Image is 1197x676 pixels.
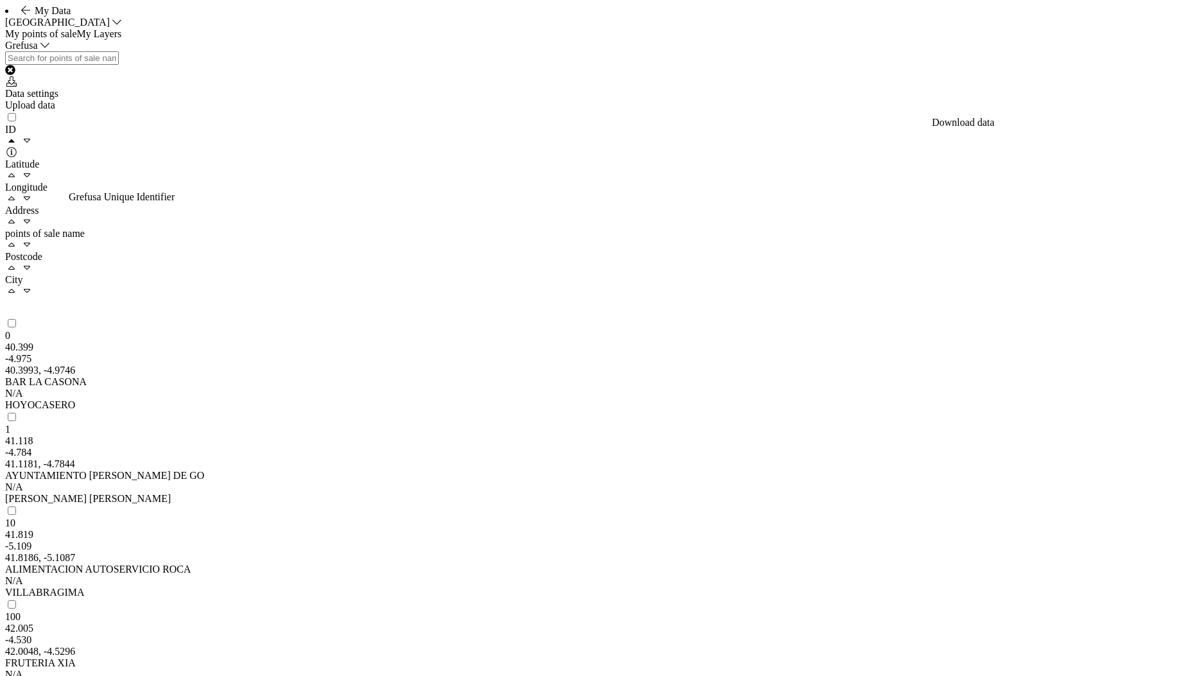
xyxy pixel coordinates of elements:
[5,657,224,669] div: FRUTERIA XIA
[35,5,71,16] span: My Data
[5,182,47,193] span: Longitude
[5,251,42,262] span: Postcode
[5,353,143,365] div: -4.975
[5,493,209,505] div: [PERSON_NAME] [PERSON_NAME]
[932,117,994,128] div: Download data
[5,376,224,388] div: BAR LA CASONA
[5,100,1192,111] div: Upload data
[5,447,143,458] div: -4.784
[5,529,135,541] div: 41.819
[5,458,144,470] div: 41.1181, -4.7844
[69,191,175,203] div: Grefusa Unique Identifier
[5,646,144,657] div: 42.0048, -4.5296
[5,17,110,28] span: [GEOGRAPHIC_DATA]
[5,623,135,634] div: 42.005
[5,205,39,216] span: Address
[5,28,77,39] a: My points of sale
[5,517,124,529] div: 10
[5,587,209,598] div: VILLABRAGIMA
[5,388,139,399] div: N/A
[5,470,224,481] div: AYUNTAMIENTO [PERSON_NAME] DE GO
[5,124,16,135] span: ID
[5,40,38,51] span: Grefusa
[26,9,72,21] span: Support
[5,330,124,342] div: 0
[5,228,85,239] span: points of sale name
[5,88,1192,100] div: Data settings
[5,342,135,353] div: 40.399
[5,552,144,564] div: 41.8186, -5.1087
[5,365,144,376] div: 40.3993, -4.9746
[5,159,39,169] span: Latitude
[5,481,139,493] div: N/A
[5,634,143,646] div: -4.530
[5,424,124,435] div: 1
[5,435,135,447] div: 41.118
[5,399,209,411] div: HOYOCASERO
[5,611,124,623] div: 100
[5,564,224,575] div: ALIMENTACION AUTOSERVICIO ROCA
[5,575,139,587] div: N/A
[5,274,23,285] span: City
[77,28,122,39] a: My Layers
[5,541,143,552] div: -5.109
